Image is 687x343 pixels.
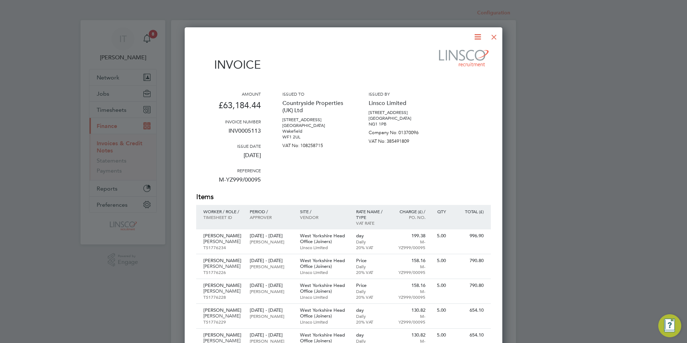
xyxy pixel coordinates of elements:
p: [GEOGRAPHIC_DATA] [282,123,347,128]
p: [PERSON_NAME] [203,288,243,294]
p: 5.00 [433,283,446,288]
p: Wakefield [282,128,347,134]
h3: Reference [196,168,261,173]
h3: Invoice number [196,119,261,124]
p: 790.80 [453,258,484,264]
p: Charge (£) / [394,209,425,214]
p: TS1776229 [203,319,243,325]
p: M-YZ999/00095 [394,313,425,325]
p: M-YZ999/00095 [394,264,425,275]
p: Approver [250,214,292,220]
p: Daily [356,288,387,294]
p: West Yorkshire Head Office (Joiners) [300,233,349,244]
p: [DATE] - [DATE] [250,258,292,264]
p: VAT No: 385491809 [369,136,433,144]
p: 20% VAT [356,244,387,250]
p: Period / [250,209,292,214]
p: [PERSON_NAME] [203,307,243,313]
p: Linsco Limited [300,294,349,300]
button: Engage Resource Center [658,314,681,337]
h3: Issued by [369,91,433,97]
h3: Issue date [196,143,261,149]
p: Linsco Limited [300,319,349,325]
h1: Invoice [196,58,261,72]
p: QTY [433,209,446,214]
p: Worker / Role / [203,209,243,214]
p: Company No: 01370096 [369,127,433,136]
p: day [356,332,387,338]
p: 130.82 [394,307,425,313]
img: linsco-logo-remittance.png [435,47,491,69]
p: Price [356,283,387,288]
p: NG1 1PB [369,121,433,127]
p: 5.00 [433,332,446,338]
p: 5.00 [433,233,446,239]
p: Linsco Limited [300,269,349,275]
p: day [356,307,387,313]
p: 199.38 [394,233,425,239]
p: 20% VAT [356,269,387,275]
p: [PERSON_NAME] [203,239,243,244]
p: 5.00 [433,307,446,313]
p: [STREET_ADDRESS] [282,117,347,123]
p: Vendor [300,214,349,220]
p: 790.80 [453,283,484,288]
p: 20% VAT [356,319,387,325]
p: Daily [356,313,387,319]
p: Rate name / type [356,209,387,220]
p: Countryside Properties (UK) Ltd [282,97,347,117]
p: Timesheet ID [203,214,243,220]
p: M-YZ999/00095 [394,239,425,250]
p: VAT rate [356,220,387,226]
p: [DATE] [196,149,261,168]
p: M-YZ999/00095 [196,173,261,192]
p: £63,184.44 [196,97,261,119]
p: [PERSON_NAME] [203,283,243,288]
p: [GEOGRAPHIC_DATA] [369,115,433,121]
p: West Yorkshire Head Office (Joiners) [300,307,349,319]
p: West Yorkshire Head Office (Joiners) [300,258,349,269]
p: [STREET_ADDRESS] [369,110,433,115]
p: [DATE] - [DATE] [250,332,292,338]
p: TS1776234 [203,244,243,250]
p: TS1776228 [203,294,243,300]
p: [PERSON_NAME] [250,313,292,319]
p: Site / [300,209,349,214]
p: M-YZ999/00095 [394,288,425,300]
h3: Issued to [282,91,347,97]
p: Total (£) [453,209,484,214]
p: [PERSON_NAME] [203,264,243,269]
p: 654.10 [453,307,484,313]
p: TS1776226 [203,269,243,275]
p: [DATE] - [DATE] [250,233,292,239]
p: day [356,233,387,239]
p: [PERSON_NAME] [250,264,292,269]
h3: Amount [196,91,261,97]
p: [PERSON_NAME] [250,239,292,244]
p: Linsco Limited [300,244,349,250]
p: [PERSON_NAME] [203,313,243,319]
h2: Items [196,192,491,202]
p: [DATE] - [DATE] [250,307,292,313]
p: [PERSON_NAME] [203,258,243,264]
p: 130.82 [394,332,425,338]
p: [PERSON_NAME] [203,332,243,338]
p: West Yorkshire Head Office (Joiners) [300,283,349,294]
p: [PERSON_NAME] [250,288,292,294]
p: 5.00 [433,258,446,264]
p: Daily [356,264,387,269]
p: 996.90 [453,233,484,239]
p: [DATE] - [DATE] [250,283,292,288]
p: VAT No: 108258715 [282,140,347,148]
p: 158.16 [394,283,425,288]
p: 20% VAT [356,294,387,300]
p: Price [356,258,387,264]
p: 158.16 [394,258,425,264]
p: INV0005113 [196,124,261,143]
p: Linsco Limited [369,97,433,110]
p: WF1 2UL [282,134,347,140]
p: 654.10 [453,332,484,338]
p: Daily [356,239,387,244]
p: Po. No. [394,214,425,220]
p: [PERSON_NAME] [203,233,243,239]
